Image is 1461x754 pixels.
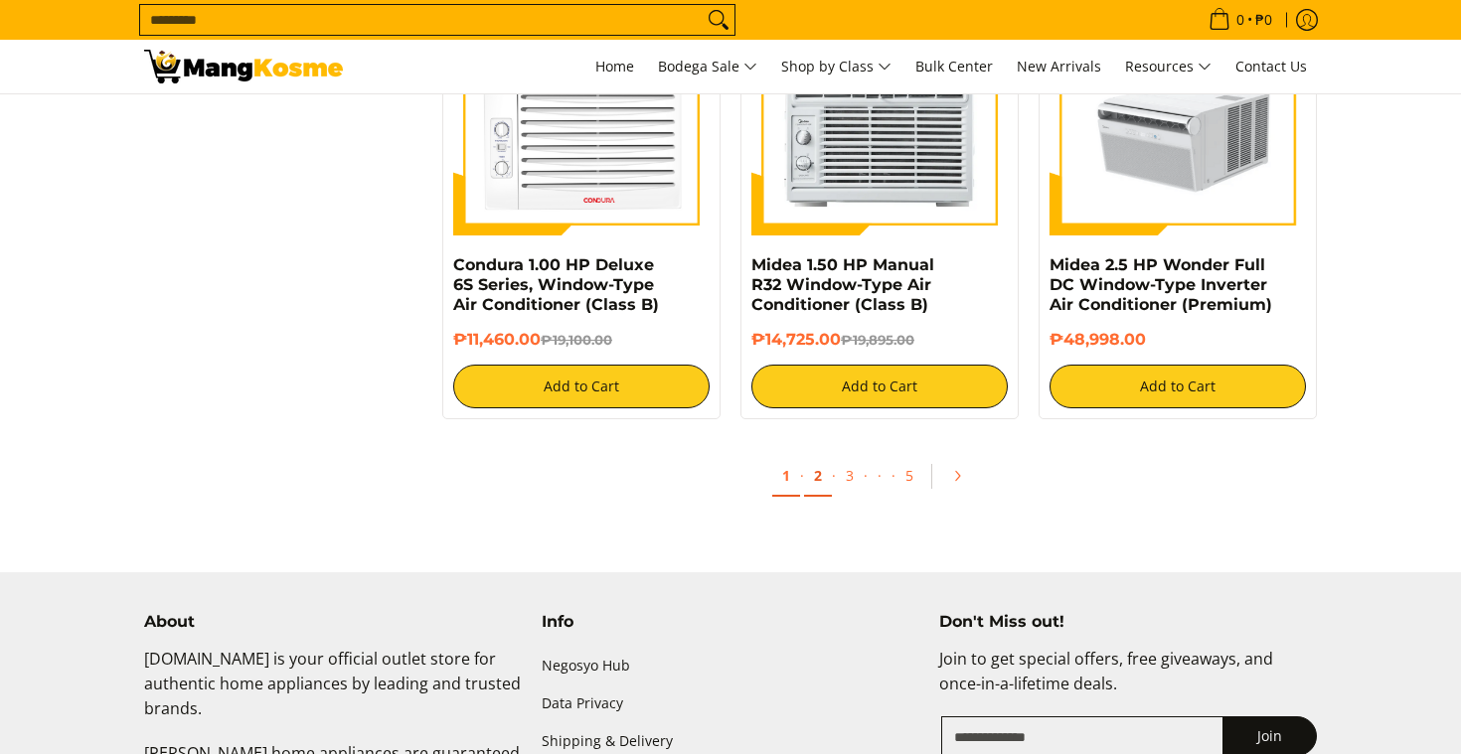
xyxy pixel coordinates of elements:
[751,365,1008,408] button: Add to Cart
[144,647,522,740] p: [DOMAIN_NAME] is your official outlet store for authentic home appliances by leading and trusted ...
[1050,255,1272,314] a: Midea 2.5 HP Wonder Full DC Window-Type Inverter Air Conditioner (Premium)
[836,456,864,495] a: 3
[864,466,868,485] span: ·
[1050,330,1306,350] h6: ₱48,998.00
[771,40,901,93] a: Shop by Class
[595,57,634,75] span: Home
[1203,9,1278,31] span: •
[363,40,1317,93] nav: Main Menu
[703,5,734,35] button: Search
[1225,40,1317,93] a: Contact Us
[542,647,919,684] a: Negosyo Hub
[542,612,919,632] h4: Info
[939,612,1317,632] h4: Don't Miss out!
[1233,13,1247,27] span: 0
[832,466,836,485] span: ·
[648,40,767,93] a: Bodega Sale
[144,612,522,632] h4: About
[144,50,343,83] img: Bodega Sale Aircon l Mang Kosme: Home Appliances Warehouse Sale Window Type
[1125,55,1212,79] span: Resources
[939,647,1317,716] p: Join to get special offers, free giveaways, and once-in-a-lifetime deals.
[841,332,914,348] del: ₱19,895.00
[800,466,804,485] span: ·
[895,456,923,495] a: 5
[1252,13,1275,27] span: ₱0
[1007,40,1111,93] a: New Arrivals
[541,332,612,348] del: ₱19,100.00
[432,449,1327,513] ul: Pagination
[1017,57,1101,75] span: New Arrivals
[453,365,710,408] button: Add to Cart
[751,255,934,314] a: Midea 1.50 HP Manual R32 Window-Type Air Conditioner (Class B)
[1050,365,1306,408] button: Add to Cart
[804,456,832,497] a: 2
[751,330,1008,350] h6: ₱14,725.00
[453,255,659,314] a: Condura 1.00 HP Deluxe 6S Series, Window-Type Air Conditioner (Class B)
[781,55,892,79] span: Shop by Class
[905,40,1003,93] a: Bulk Center
[585,40,644,93] a: Home
[542,685,919,723] a: Data Privacy
[868,456,892,495] span: ·
[772,456,800,497] a: 1
[453,330,710,350] h6: ₱11,460.00
[1115,40,1221,93] a: Resources
[658,55,757,79] span: Bodega Sale
[1235,57,1307,75] span: Contact Us
[915,57,993,75] span: Bulk Center
[892,466,895,485] span: ·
